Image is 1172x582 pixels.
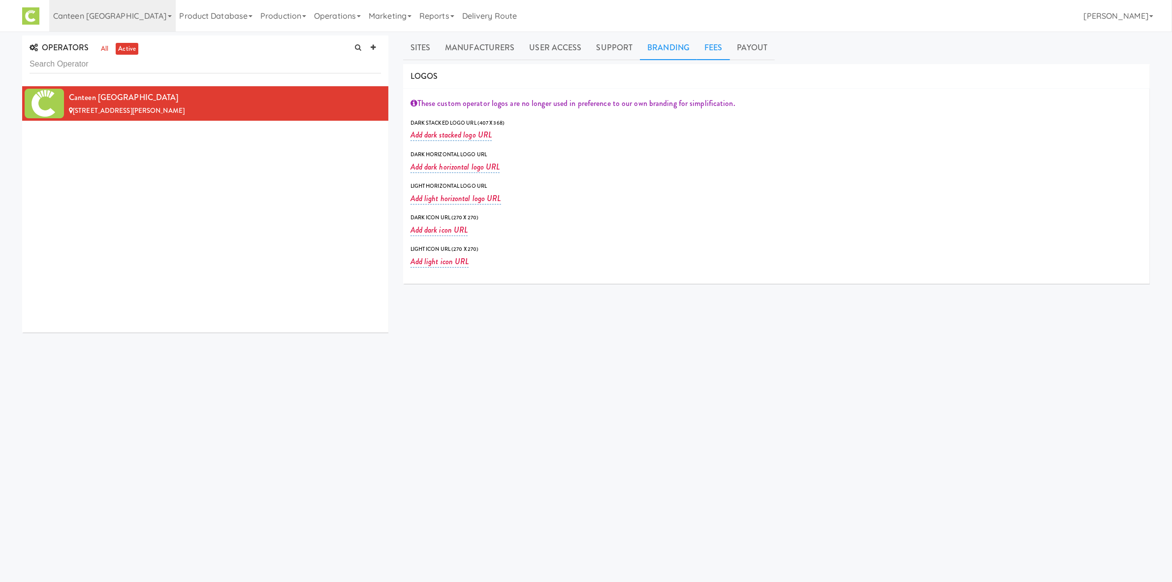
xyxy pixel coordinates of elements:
[411,193,501,205] a: Add light horizontal logo URL
[411,150,1142,160] div: Dark Horizontal Logo Url
[411,181,1142,191] div: Light Horizontal Logo Url
[411,118,1142,128] div: Dark Stacked Logo Url (407 x 368)
[411,256,469,268] a: Add light icon URL
[22,7,39,25] img: Micromart
[411,96,1142,111] div: These custom operator logos are no longer used in preference to our own branding for simplification.
[411,244,1142,254] div: Light Icon Url (270 x 270)
[69,90,381,105] div: Canteen [GEOGRAPHIC_DATA]
[116,43,138,55] a: active
[73,106,185,115] span: [STREET_ADDRESS][PERSON_NAME]
[589,35,640,60] a: Support
[30,55,381,73] input: Search Operator
[730,35,775,60] a: Payout
[22,86,388,121] li: Canteen [GEOGRAPHIC_DATA][STREET_ADDRESS][PERSON_NAME]
[411,224,468,236] a: Add dark icon URL
[522,35,589,60] a: User Access
[411,70,438,82] span: LOGOS
[30,42,89,53] span: OPERATORS
[411,213,1142,223] div: Dark Icon Url (270 x 270)
[403,35,438,60] a: Sites
[640,35,697,60] a: Branding
[697,35,729,60] a: Fees
[411,129,492,141] a: Add dark stacked logo URL
[438,35,522,60] a: Manufacturers
[411,161,500,173] a: Add dark horizontal logo URL
[98,43,111,55] a: all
